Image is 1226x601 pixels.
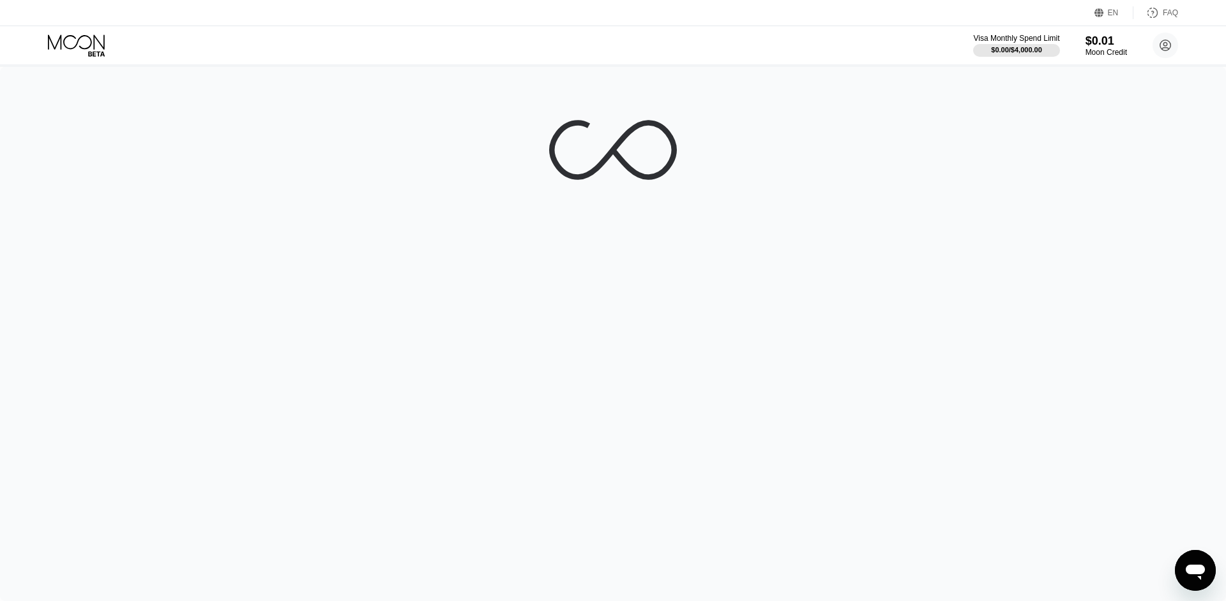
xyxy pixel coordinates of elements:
[973,34,1059,57] div: Visa Monthly Spend Limit$0.00/$4,000.00
[1108,8,1119,17] div: EN
[1086,48,1127,57] div: Moon Credit
[1094,6,1133,19] div: EN
[973,34,1059,43] div: Visa Monthly Spend Limit
[1086,34,1127,57] div: $0.01Moon Credit
[1175,550,1216,591] iframe: Button to launch messaging window
[1163,8,1178,17] div: FAQ
[991,46,1042,54] div: $0.00 / $4,000.00
[1086,34,1127,48] div: $0.01
[1133,6,1178,19] div: FAQ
